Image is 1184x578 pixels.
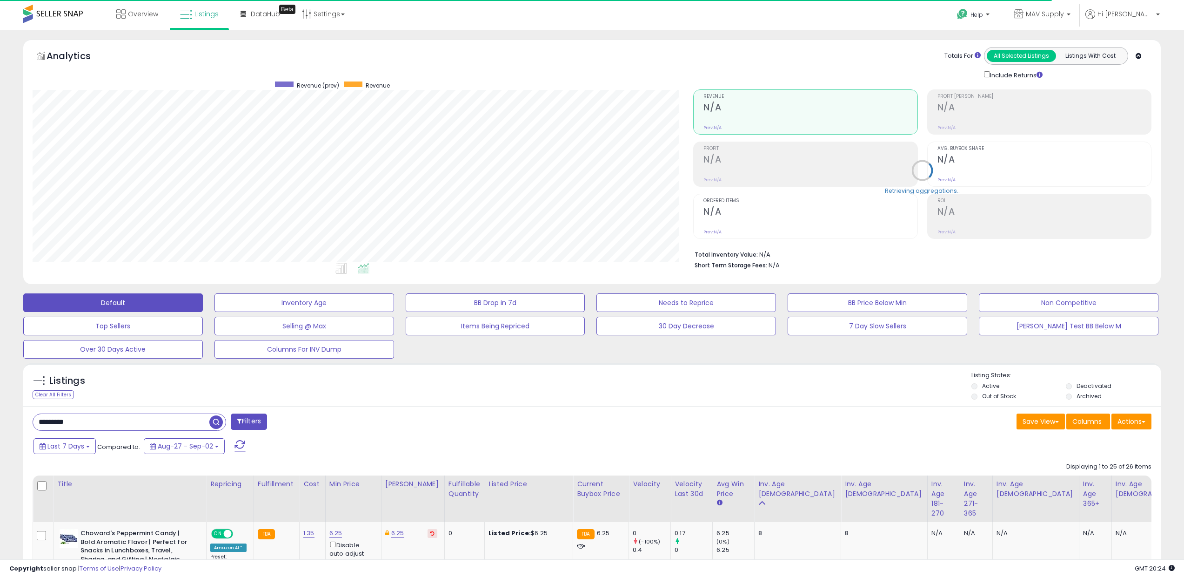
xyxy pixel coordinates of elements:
[675,479,709,499] div: Velocity Last 30d
[97,442,140,451] span: Compared to:
[982,392,1016,400] label: Out of Stock
[931,479,956,518] div: Inv. Age 181-270
[214,293,394,312] button: Inventory Age
[596,293,776,312] button: Needs to Reprice
[33,438,96,454] button: Last 7 Days
[60,529,78,548] img: 41uUy1mOBSL._SL40_.jpg
[970,11,983,19] span: Help
[716,479,750,499] div: Avg Win Price
[303,529,314,538] a: 1.35
[758,529,834,537] div: 8
[845,479,923,499] div: Inv. Age [DEMOGRAPHIC_DATA]
[1111,414,1151,429] button: Actions
[391,529,404,538] a: 6.25
[633,529,670,537] div: 0
[1072,417,1102,426] span: Columns
[366,82,390,89] span: Revenue
[1083,529,1104,537] div: N/A
[1026,9,1064,19] span: MAV Supply
[279,5,295,14] div: Tooltip anchor
[258,529,275,539] small: FBA
[1085,9,1160,30] a: Hi [PERSON_NAME]
[716,546,754,554] div: 6.25
[23,293,203,312] button: Default
[957,8,968,20] i: Get Help
[210,479,250,489] div: Repricing
[212,530,224,538] span: ON
[716,529,754,537] div: 6.25
[1077,392,1102,400] label: Archived
[251,9,280,19] span: DataHub
[716,499,722,507] small: Avg Win Price.
[144,438,225,454] button: Aug-27 - Sep-02
[488,529,531,537] b: Listed Price:
[639,538,660,545] small: (-100%)
[47,442,84,451] span: Last 7 Days
[23,317,203,335] button: Top Sellers
[448,529,477,537] div: 0
[931,529,953,537] div: N/A
[80,564,119,573] a: Terms of Use
[1066,414,1110,429] button: Columns
[303,479,321,489] div: Cost
[971,371,1161,380] p: Listing States:
[47,49,109,65] h5: Analytics
[9,564,161,573] div: seller snap | |
[210,544,247,552] div: Amazon AI *
[120,564,161,573] a: Privacy Policy
[488,479,569,489] div: Listed Price
[577,529,594,539] small: FBA
[596,317,776,335] button: 30 Day Decrease
[210,554,247,575] div: Preset:
[987,50,1056,62] button: All Selected Listings
[675,529,712,537] div: 0.17
[1077,382,1111,390] label: Deactivated
[1135,564,1175,573] span: 2025-09-10 20:24 GMT
[845,529,920,537] div: 8
[1017,414,1065,429] button: Save View
[258,479,295,489] div: Fulfillment
[964,479,989,518] div: Inv. Age 271-365
[488,529,566,537] div: $6.25
[758,479,837,499] div: Inv. Age [DEMOGRAPHIC_DATA]
[997,529,1072,537] div: N/A
[979,293,1158,312] button: Non Competitive
[944,52,981,61] div: Totals For
[885,186,960,195] div: Retrieving aggregations..
[675,546,712,554] div: 0
[33,390,74,399] div: Clear All Filters
[158,442,213,451] span: Aug-27 - Sep-02
[950,1,999,30] a: Help
[49,374,85,388] h5: Listings
[57,479,202,489] div: Title
[448,479,481,499] div: Fulfillable Quantity
[982,382,999,390] label: Active
[597,529,610,537] span: 6.25
[214,340,394,359] button: Columns For INV Dump
[788,293,967,312] button: BB Price Below Min
[633,479,667,489] div: Velocity
[329,479,377,489] div: Min Price
[1066,462,1151,471] div: Displaying 1 to 25 of 26 items
[214,317,394,335] button: Selling @ Max
[23,340,203,359] button: Over 30 Days Active
[964,529,985,537] div: N/A
[979,317,1158,335] button: [PERSON_NAME] Test BB Below M
[231,414,267,430] button: Filters
[406,293,585,312] button: BB Drop in 7d
[997,479,1075,499] div: Inv. Age [DEMOGRAPHIC_DATA]
[194,9,219,19] span: Listings
[329,540,374,567] div: Disable auto adjust min
[128,9,158,19] span: Overview
[9,564,43,573] strong: Copyright
[1097,9,1153,19] span: Hi [PERSON_NAME]
[406,317,585,335] button: Items Being Repriced
[1083,479,1108,509] div: Inv. Age 365+
[577,479,625,499] div: Current Buybox Price
[297,82,339,89] span: Revenue (prev)
[633,546,670,554] div: 0.4
[1056,50,1125,62] button: Listings With Cost
[716,538,729,545] small: (0%)
[232,530,247,538] span: OFF
[329,529,342,538] a: 6.25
